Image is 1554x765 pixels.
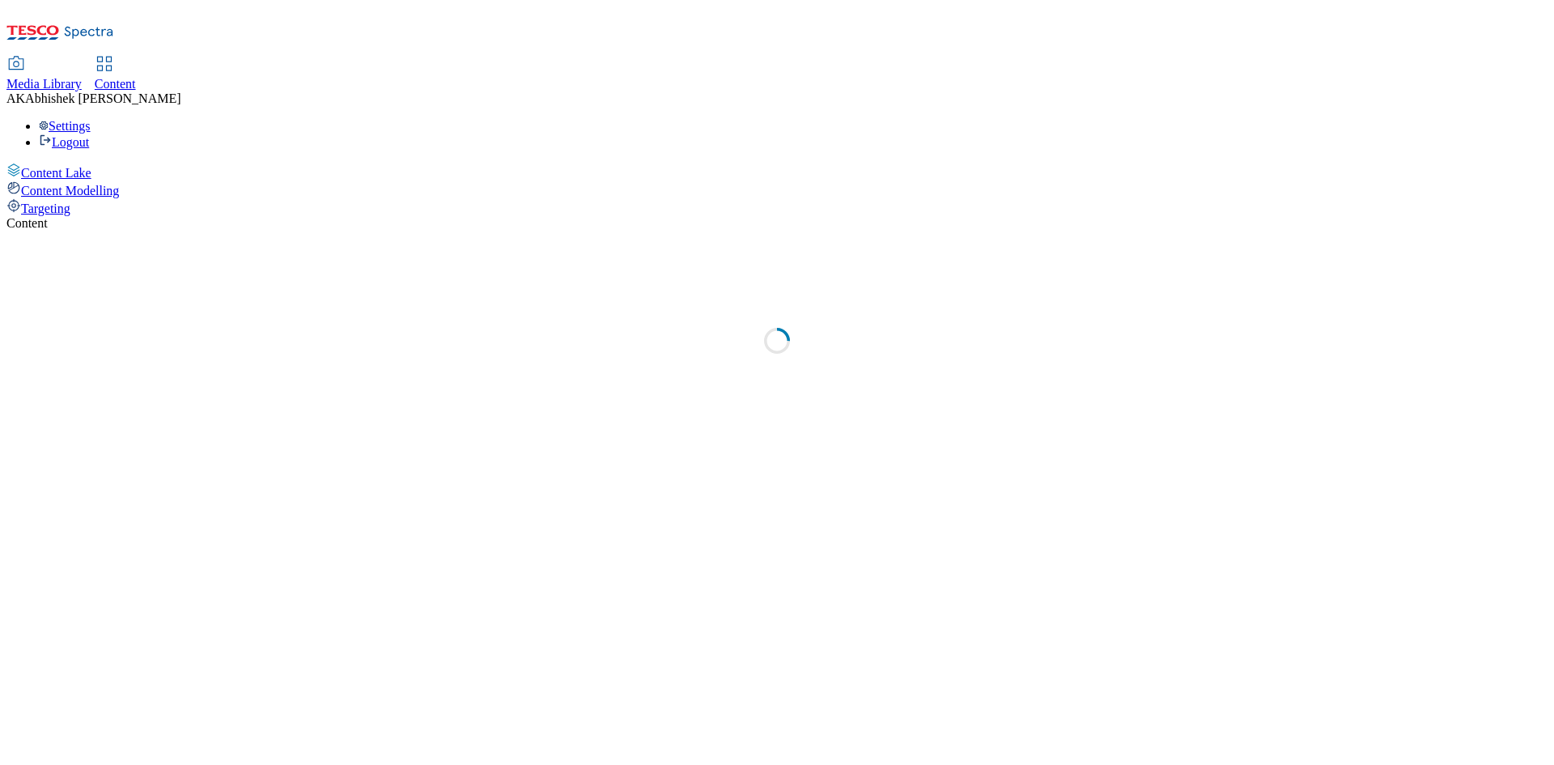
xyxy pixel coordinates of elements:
[21,184,119,198] span: Content Modelling
[21,202,70,215] span: Targeting
[6,163,1548,181] a: Content Lake
[6,198,1548,216] a: Targeting
[21,166,91,180] span: Content Lake
[39,135,89,149] a: Logout
[6,181,1548,198] a: Content Modelling
[25,91,180,105] span: Abhishek [PERSON_NAME]
[6,77,82,91] span: Media Library
[6,57,82,91] a: Media Library
[95,77,136,91] span: Content
[95,57,136,91] a: Content
[6,91,25,105] span: AK
[6,216,1548,231] div: Content
[39,119,91,133] a: Settings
